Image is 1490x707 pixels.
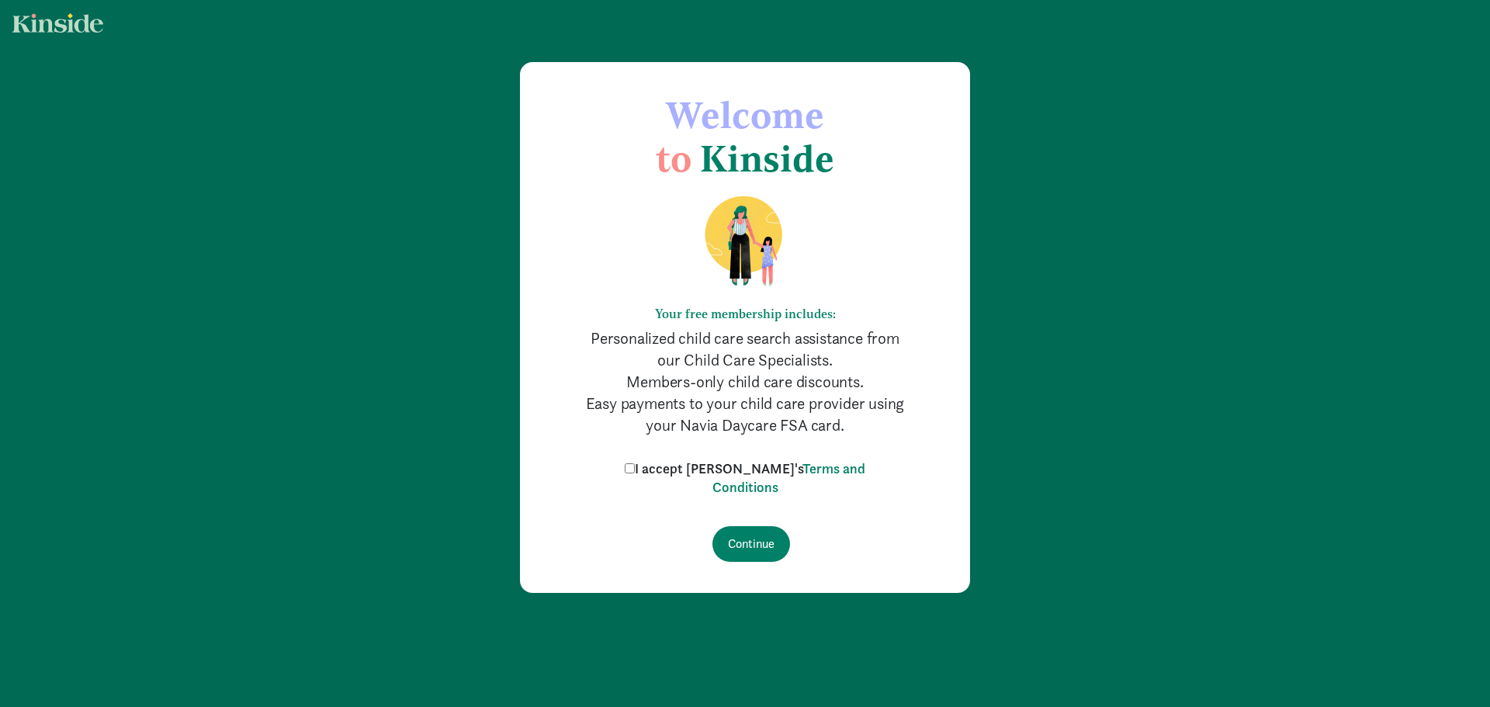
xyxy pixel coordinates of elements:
span: to [656,136,691,181]
a: Terms and Conditions [712,459,866,496]
p: Personalized child care search assistance from our Child Care Specialists. [582,328,908,371]
span: Welcome [666,92,824,137]
input: Continue [712,526,790,562]
input: I accept [PERSON_NAME]'sTerms and Conditions [625,463,635,473]
span: Kinside [700,136,834,181]
p: Easy payments to your child care provider using your Navia Daycare FSA card. [582,393,908,436]
img: illustration-mom-daughter.png [686,195,805,288]
label: I accept [PERSON_NAME]'s [621,459,869,497]
h6: Your free membership includes: [582,307,908,321]
img: light.svg [12,13,103,33]
p: Members-only child care discounts. [582,371,908,393]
